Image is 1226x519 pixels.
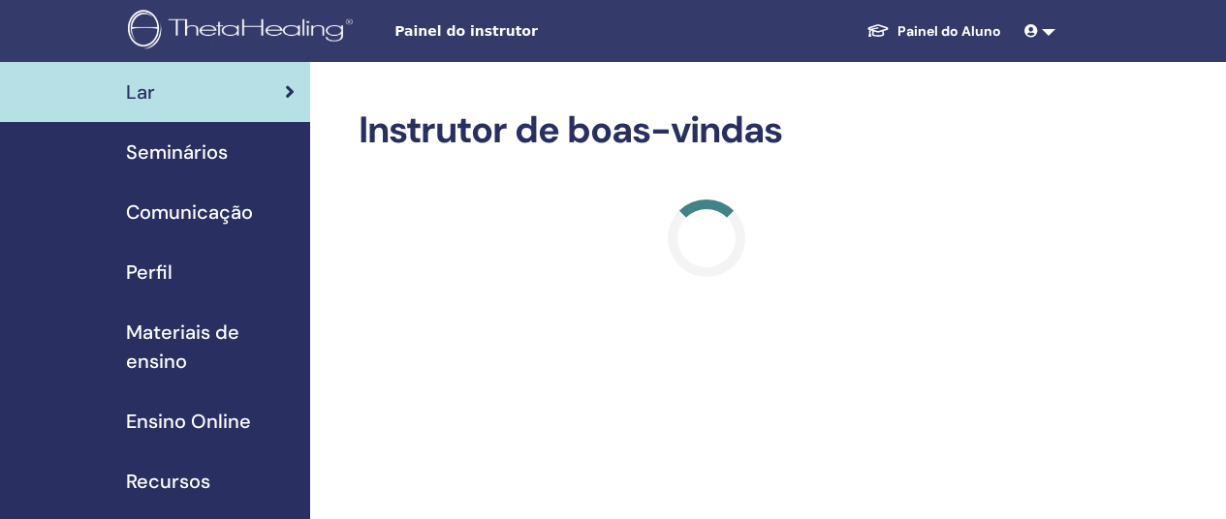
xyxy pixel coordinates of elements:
[394,21,685,42] span: Painel do instrutor
[866,22,890,39] img: graduation-cap-white.svg
[126,407,251,436] span: Ensino Online
[126,318,295,376] span: Materiais de ensino
[126,77,155,107] span: Lar
[126,137,228,167] span: Seminários
[126,198,253,227] span: Comunicação
[851,14,1017,49] a: Painel do Aluno
[128,10,360,53] img: logo.png
[126,258,173,287] span: Perfil
[126,467,210,496] span: Recursos
[359,108,1055,153] h2: Instrutor de boas-vindas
